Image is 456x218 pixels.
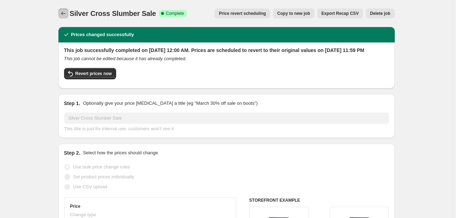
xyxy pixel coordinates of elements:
[370,11,390,16] span: Delete job
[70,10,156,17] span: Silver Cross Slumber Sale
[64,149,80,156] h2: Step 2.
[64,68,116,79] button: Revert prices now
[58,8,68,18] button: Price change jobs
[83,100,257,107] p: Optionally give your price [MEDICAL_DATA] a title (eg "March 30% off sale on boots")
[273,8,314,18] button: Copy to new job
[64,56,187,61] i: This job cannot be edited because it has already completed.
[277,11,310,16] span: Copy to new job
[317,8,363,18] button: Export Recap CSV
[73,184,107,189] span: Use CSV upload
[75,71,112,76] span: Revert prices now
[64,126,174,131] span: This title is just for internal use, customers won't see it
[64,47,389,54] h2: This job successfully completed on [DATE] 12:00 AM. Prices are scheduled to revert to their origi...
[64,113,389,124] input: 30% off holiday sale
[366,8,394,18] button: Delete job
[64,100,80,107] h2: Step 1.
[70,203,80,209] h3: Price
[73,174,134,179] span: Set product prices individually
[219,11,266,16] span: Price revert scheduling
[321,11,359,16] span: Export Recap CSV
[73,164,130,170] span: Use bulk price change rules
[83,149,158,156] p: Select how the prices should change
[70,212,96,217] span: Change type
[215,8,270,18] button: Price revert scheduling
[249,197,389,203] h6: STOREFRONT EXAMPLE
[166,11,184,16] span: Complete
[71,31,134,38] h2: Prices changed successfully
